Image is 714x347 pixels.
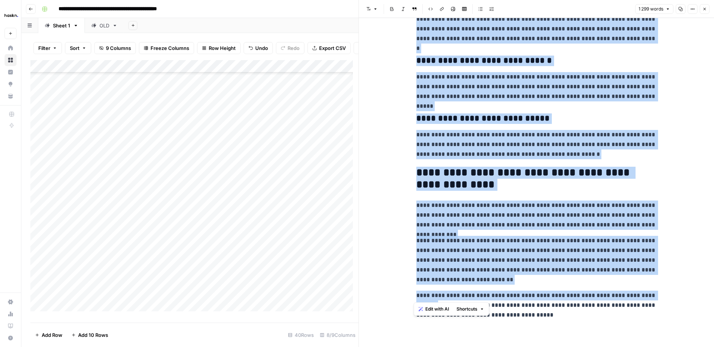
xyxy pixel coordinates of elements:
button: 1 299 words [635,4,673,14]
button: Shortcuts [453,304,487,314]
a: Your Data [5,90,17,102]
span: 9 Columns [106,44,131,52]
img: Haskn Logo [5,9,18,22]
a: Sheet 1 [38,18,85,33]
div: Sheet 1 [53,22,70,29]
span: Add 10 Rows [78,331,108,339]
button: Workspace: Haskn [5,6,17,25]
button: Freeze Columns [139,42,194,54]
a: Learning Hub [5,320,17,332]
div: OLD [99,22,109,29]
span: Edit with AI [425,306,449,312]
button: Sort [65,42,91,54]
a: Settings [5,296,17,308]
span: 1 299 words [639,6,663,12]
button: Redo [276,42,304,54]
span: Shortcuts [456,306,478,312]
span: Freeze Columns [151,44,189,52]
span: Filter [38,44,50,52]
button: Filter [33,42,62,54]
a: Usage [5,308,17,320]
button: Undo [244,42,273,54]
button: Add 10 Rows [67,329,113,341]
div: 8/9 Columns [317,329,359,341]
a: Opportunities [5,78,17,90]
div: 40 Rows [285,329,317,341]
span: Export CSV [319,44,346,52]
button: Edit with AI [416,304,452,314]
span: Add Row [42,331,62,339]
a: OLD [85,18,124,33]
span: Row Height [209,44,236,52]
span: Redo [288,44,300,52]
a: Insights [5,66,17,78]
button: Row Height [197,42,241,54]
button: Export CSV [307,42,351,54]
span: Sort [70,44,80,52]
span: Undo [255,44,268,52]
a: Browse [5,54,17,66]
button: 9 Columns [94,42,136,54]
button: Help + Support [5,332,17,344]
button: Add Row [30,329,67,341]
a: Home [5,42,17,54]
